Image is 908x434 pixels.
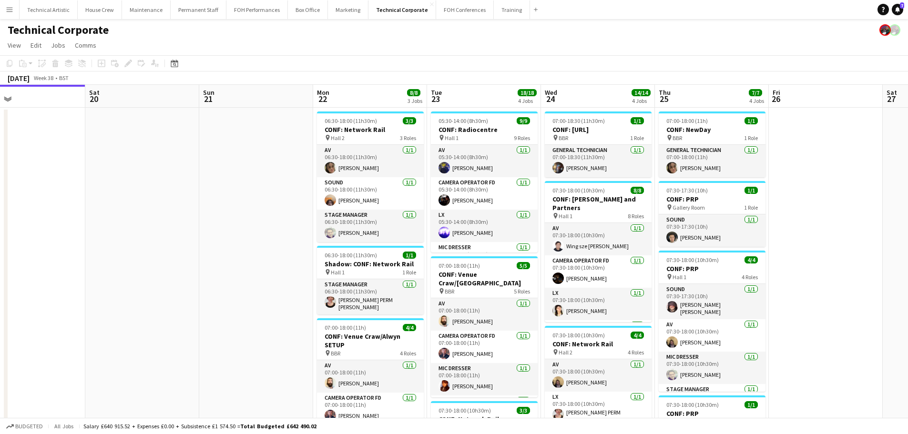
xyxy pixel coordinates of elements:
[631,187,644,194] span: 8/8
[88,93,100,104] span: 20
[75,41,96,50] span: Comms
[51,41,65,50] span: Jobs
[89,88,100,97] span: Sat
[317,145,424,177] app-card-role: AV1/106:30-18:00 (11h30m)[PERSON_NAME]
[317,111,424,242] div: 06:30-18:00 (11h30m)3/3CONF: Network Rail Hall 23 RolesAV1/106:30-18:00 (11h30m)[PERSON_NAME]Soun...
[4,39,25,51] a: View
[545,223,652,255] app-card-role: AV1/107:30-18:00 (10h30m)Wing sze [PERSON_NAME]
[431,210,538,242] app-card-role: LX1/105:30-14:00 (8h30m)[PERSON_NAME]
[8,23,109,37] h1: Technical Corporate
[545,111,652,177] div: 07:00-18:30 (11h30m)1/1CONF: [URL] BBR1 RoleGeneral Technician1/107:00-18:30 (11h30m)[PERSON_NAME]
[659,384,765,416] app-card-role: Stage Manager1/1
[659,352,765,384] app-card-role: Mic Dresser1/107:30-18:00 (10h30m)[PERSON_NAME]
[517,407,530,414] span: 3/3
[666,117,708,124] span: 07:00-18:00 (11h)
[659,111,765,177] app-job-card: 07:00-18:00 (11h)1/1CONF: NewDay BBR1 RoleGeneral Technician1/107:00-18:00 (11h)[PERSON_NAME]
[431,331,538,363] app-card-role: Camera Operator FD1/107:00-18:00 (11h)[PERSON_NAME]
[659,264,765,273] h3: CONF: PRP
[431,125,538,134] h3: CONF: Radiocentre
[431,88,442,97] span: Tue
[331,134,345,141] span: Hall 2
[317,88,329,97] span: Mon
[879,24,891,36] app-user-avatar: Zubair PERM Dhalla
[52,423,75,430] span: All jobs
[317,177,424,210] app-card-role: Sound1/106:30-18:00 (11h30m)[PERSON_NAME]
[545,392,652,427] app-card-role: LX1/107:30-18:00 (10h30m)[PERSON_NAME] PERM [PERSON_NAME]
[545,88,557,97] span: Wed
[887,88,897,97] span: Sat
[317,360,424,393] app-card-role: AV1/107:00-18:00 (11h)[PERSON_NAME]
[494,0,530,19] button: Training
[545,359,652,392] app-card-role: AV1/107:30-18:00 (10h30m)[PERSON_NAME]
[431,298,538,331] app-card-role: AV1/107:00-18:00 (11h)[PERSON_NAME]
[8,73,30,83] div: [DATE]
[657,93,671,104] span: 25
[900,2,904,9] span: 7
[545,181,652,322] div: 07:30-18:00 (10h30m)8/8CONF: [PERSON_NAME] and Partners Hall 18 RolesAV1/107:30-18:00 (10h30m)Win...
[659,145,765,177] app-card-role: General Technician1/107:00-18:00 (11h)[PERSON_NAME]
[20,0,78,19] button: Technical Artistic
[545,340,652,348] h3: CONF: Network Rail
[288,0,328,19] button: Box Office
[202,93,214,104] span: 21
[745,256,758,263] span: 4/4
[659,125,765,134] h3: CONF: NewDay
[317,246,424,314] app-job-card: 06:30-18:00 (11h30m)1/1Shadow: CONF: Network Rail Hall 11 RoleStage Manager1/106:30-18:00 (11h30m...
[8,41,21,50] span: View
[59,74,69,81] div: BST
[325,324,366,331] span: 07:00-18:00 (11h)
[892,4,903,15] a: 7
[331,350,340,357] span: BBR
[407,89,420,96] span: 8/8
[47,39,69,51] a: Jobs
[552,117,605,124] span: 07:00-18:30 (11h30m)
[742,273,758,281] span: 4 Roles
[745,401,758,408] span: 1/1
[552,332,605,339] span: 07:30-18:00 (10h30m)
[545,195,652,212] h3: CONF: [PERSON_NAME] and Partners
[666,401,719,408] span: 07:30-18:00 (10h30m)
[666,256,719,263] span: 07:30-18:00 (10h30m)
[545,125,652,134] h3: CONF: [URL]
[429,93,442,104] span: 23
[431,415,538,424] h3: CONF: Network Rail
[317,279,424,314] app-card-role: Stage Manager1/106:30-18:00 (11h30m)[PERSON_NAME] PERM [PERSON_NAME]
[403,252,416,259] span: 1/1
[402,269,416,276] span: 1 Role
[628,349,644,356] span: 4 Roles
[632,97,650,104] div: 4 Jobs
[436,0,494,19] button: FOH Conferences
[431,256,538,397] div: 07:00-18:00 (11h)5/5CONF: Venue Craw/[GEOGRAPHIC_DATA] BBR5 RolesAV1/107:00-18:00 (11h)[PERSON_NA...
[771,93,780,104] span: 26
[325,252,377,259] span: 06:30-18:00 (11h30m)
[431,242,538,274] app-card-role: Mic Dresser1/105:30-14:00 (8h30m)
[31,74,55,81] span: Week 38
[632,89,651,96] span: 14/14
[659,251,765,392] app-job-card: 07:30-18:00 (10h30m)4/4CONF: PRP Hall 14 RolesSound1/107:30-17:30 (10h)[PERSON_NAME] [PERSON_NAME...
[31,41,41,50] span: Edit
[439,117,488,124] span: 05:30-14:00 (8h30m)
[122,0,171,19] button: Maintenance
[408,97,422,104] div: 3 Jobs
[628,212,644,220] span: 8 Roles
[749,89,762,96] span: 7/7
[518,89,537,96] span: 18/18
[659,181,765,247] app-job-card: 07:30-17:30 (10h)1/1CONF: PRP Gallery Room1 RoleSound1/107:30-17:30 (10h)[PERSON_NAME]
[744,134,758,141] span: 1 Role
[445,134,459,141] span: Hall 1
[78,0,122,19] button: House Crew
[317,210,424,242] app-card-role: Stage Manager1/106:30-18:00 (11h30m)[PERSON_NAME]
[559,212,572,220] span: Hall 1
[518,97,536,104] div: 4 Jobs
[673,273,686,281] span: Hall 1
[630,134,644,141] span: 1 Role
[545,288,652,320] app-card-role: LX1/107:30-18:00 (10h30m)[PERSON_NAME]
[745,187,758,194] span: 1/1
[744,204,758,211] span: 1 Role
[545,320,652,353] app-card-role: Recording Engineer FD1/1
[431,363,538,395] app-card-role: Mic Dresser1/107:00-18:00 (11h)[PERSON_NAME]
[203,88,214,97] span: Sun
